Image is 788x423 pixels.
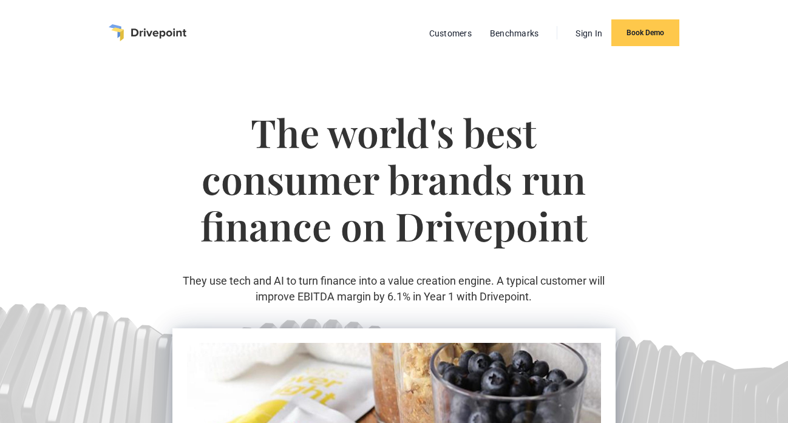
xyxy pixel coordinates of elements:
h1: The world's best consumer brands run finance on Drivepoint [172,109,616,273]
p: They use tech and AI to turn finance into a value creation engine. A typical customer will improv... [172,273,616,303]
a: Sign In [569,25,608,41]
a: Book Demo [611,19,679,46]
a: Customers [423,25,478,41]
a: Benchmarks [484,25,545,41]
a: home [109,24,186,41]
